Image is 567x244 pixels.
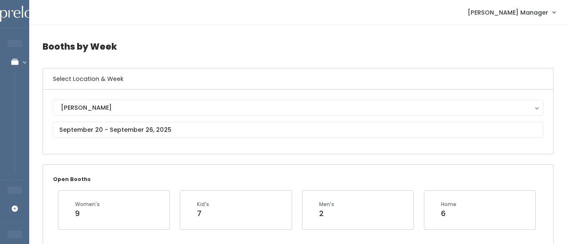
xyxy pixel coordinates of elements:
[468,8,548,17] span: [PERSON_NAME] Manager
[197,201,209,208] div: Kid's
[43,68,553,90] h6: Select Location & Week
[75,208,100,219] div: 9
[319,201,334,208] div: Men's
[441,201,456,208] div: Home
[61,103,535,112] div: [PERSON_NAME]
[53,100,543,116] button: [PERSON_NAME]
[53,176,91,183] small: Open Booths
[43,35,554,58] h4: Booths by Week
[197,208,209,219] div: 7
[459,3,564,21] a: [PERSON_NAME] Manager
[441,208,456,219] div: 6
[53,122,543,138] input: September 20 - September 26, 2025
[75,201,100,208] div: Women's
[319,208,334,219] div: 2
